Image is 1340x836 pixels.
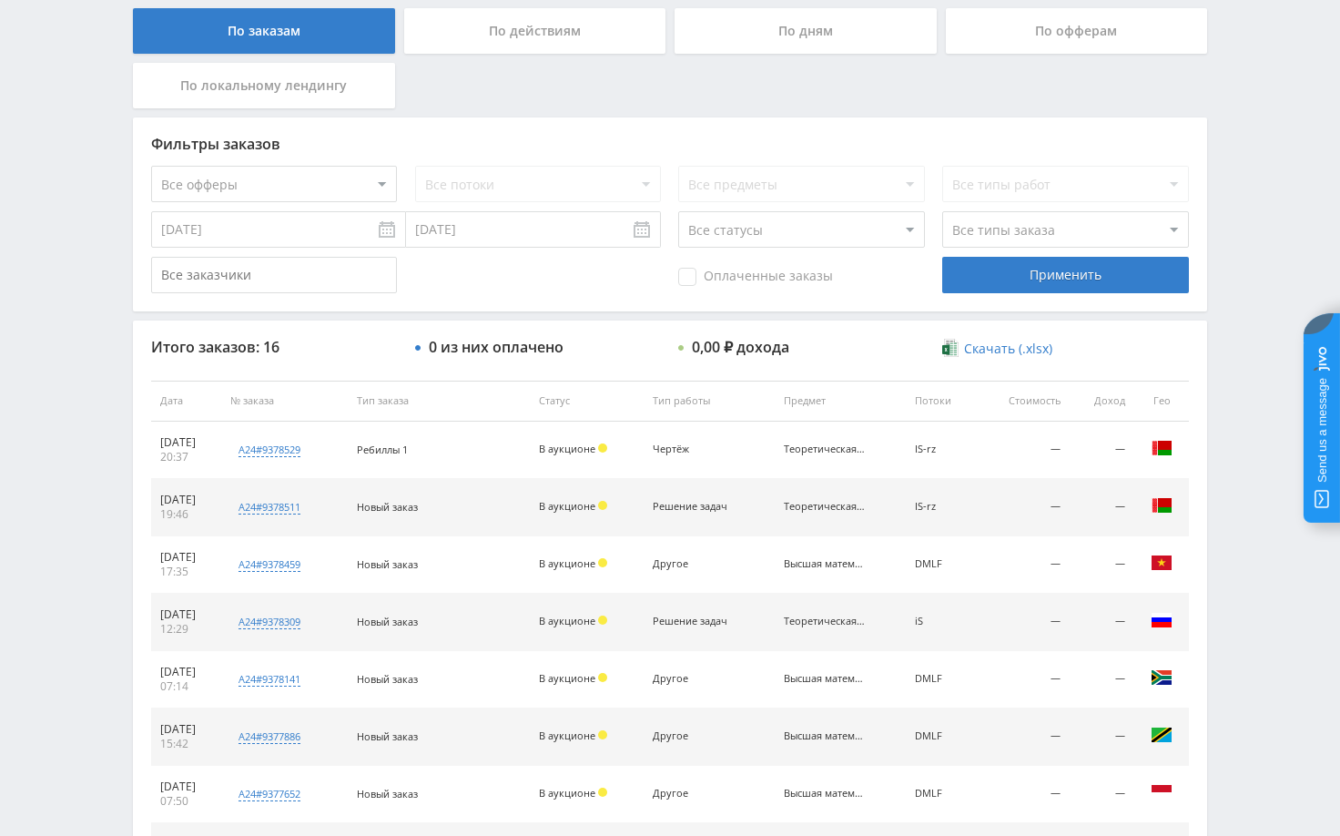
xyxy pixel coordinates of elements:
td: — [1070,766,1134,823]
div: [DATE] [160,780,212,794]
div: 15:42 [160,737,212,751]
th: Потоки [906,381,978,422]
div: IS-rz [915,443,969,455]
div: Теоретическая механика [784,501,866,513]
th: Гео [1134,381,1189,422]
td: — [1070,479,1134,536]
td: — [1070,651,1134,709]
div: 12:29 [160,622,212,637]
span: Холд [598,501,607,510]
span: Холд [598,616,607,625]
div: IS-rz [915,501,969,513]
img: blr.png [1151,494,1172,516]
td: — [978,422,1070,479]
a: Скачать (.xlsx) [942,340,1051,358]
div: a24#9377886 [239,729,300,744]
span: В аукционе [539,556,595,570]
img: rus.png [1151,609,1172,631]
div: [DATE] [160,435,212,450]
th: Доход [1070,381,1134,422]
div: [DATE] [160,550,212,565]
span: Новый заказ [357,500,418,514]
div: Другое [653,558,735,570]
div: DMLF [915,788,969,800]
span: Новый заказ [357,557,418,571]
span: Новый заказ [357,615,418,628]
img: vnm.png [1151,552,1172,574]
td: — [978,479,1070,536]
td: — [1070,422,1134,479]
td: — [1070,709,1134,766]
div: Другое [653,673,735,685]
td: — [978,709,1070,766]
div: По заказам [133,8,395,54]
div: Высшая математика [784,673,866,685]
td: — [978,651,1070,709]
div: [DATE] [160,665,212,679]
div: [DATE] [160,722,212,737]
div: Фильтры заказов [151,136,1189,152]
th: Тип работы [644,381,775,422]
div: По офферам [946,8,1208,54]
div: Решение задач [653,616,735,627]
div: Другое [653,788,735,800]
div: 07:50 [160,794,212,809]
span: Ребиллы 1 [357,443,408,456]
span: Холд [598,558,607,567]
span: Оплаченные заказы [678,268,833,286]
div: iS [915,616,969,627]
div: 19:46 [160,507,212,522]
span: В аукционе [539,729,595,742]
div: DMLF [915,730,969,742]
span: В аукционе [539,786,595,800]
th: Предмет [775,381,906,422]
input: Все заказчики [151,257,397,293]
td: — [1070,594,1134,651]
img: tza.png [1151,724,1172,746]
div: 20:37 [160,450,212,464]
span: В аукционе [539,442,595,455]
th: Стоимость [978,381,1070,422]
th: № заказа [221,381,348,422]
div: Решение задач [653,501,735,513]
span: Холд [598,673,607,682]
span: Новый заказ [357,672,418,686]
div: Итого заказов: 16 [151,339,397,355]
img: xlsx [942,339,958,357]
div: DMLF [915,673,969,685]
th: Статус [530,381,644,422]
span: Новый заказ [357,787,418,800]
img: zaf.png [1151,667,1172,688]
span: В аукционе [539,614,595,627]
span: Холд [598,730,607,739]
td: — [978,536,1070,594]
div: a24#9378141 [239,672,300,687]
th: Тип заказа [348,381,530,422]
div: 07:14 [160,679,212,694]
div: Чертёж [653,443,735,455]
div: a24#9378309 [239,615,300,629]
img: blr.png [1151,437,1172,459]
div: 0 из них оплачено [429,339,563,355]
div: Теоретическая механика [784,443,866,455]
div: Высшая математика [784,730,866,742]
div: DMLF [915,558,969,570]
div: По действиям [404,8,666,54]
th: Дата [151,381,221,422]
div: [DATE] [160,607,212,622]
span: В аукционе [539,671,595,685]
span: Скачать (.xlsx) [964,342,1052,356]
div: 0,00 ₽ дохода [692,339,789,355]
td: — [1070,536,1134,594]
div: По локальному лендингу [133,63,395,108]
td: — [978,594,1070,651]
div: Теоретическая механика [784,616,866,627]
td: — [978,766,1070,823]
div: Применить [942,257,1188,293]
span: Холд [598,788,607,797]
div: Высшая математика [784,788,866,800]
div: [DATE] [160,493,212,507]
div: a24#9377652 [239,787,300,801]
img: idn.png [1151,781,1172,803]
div: 17:35 [160,565,212,579]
